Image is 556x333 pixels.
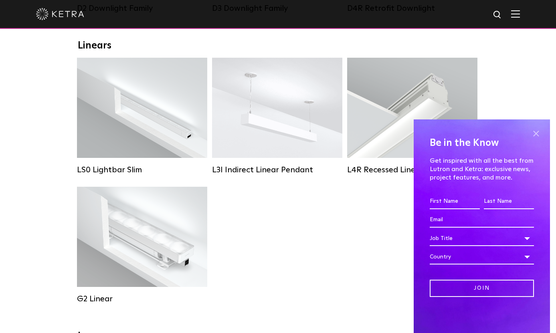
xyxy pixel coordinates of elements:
[78,40,479,52] div: Linears
[484,194,534,209] input: Last Name
[212,58,342,175] a: L3I Indirect Linear Pendant Lumen Output:400 / 600 / 800 / 1000Housing Colors:White / BlackContro...
[430,280,534,297] input: Join
[493,10,503,20] img: search icon
[511,10,520,18] img: Hamburger%20Nav.svg
[347,58,477,175] a: L4R Recessed Linear Lumen Output:400 / 600 / 800 / 1000Colors:White / BlackControl:Lutron Clear C...
[77,187,207,304] a: G2 Linear Lumen Output:400 / 700 / 1000Colors:WhiteBeam Angles:Flood / [GEOGRAPHIC_DATA] / Narrow...
[430,231,534,246] div: Job Title
[430,135,534,151] h4: Be in the Know
[77,165,207,175] div: LS0 Lightbar Slim
[430,157,534,182] p: Get inspired with all the best from Lutron and Ketra: exclusive news, project features, and more.
[77,294,207,304] div: G2 Linear
[347,165,477,175] div: L4R Recessed Linear
[430,194,480,209] input: First Name
[430,249,534,264] div: Country
[77,58,207,175] a: LS0 Lightbar Slim Lumen Output:200 / 350Colors:White / BlackControl:X96 Controller
[212,165,342,175] div: L3I Indirect Linear Pendant
[36,8,84,20] img: ketra-logo-2019-white
[430,212,534,228] input: Email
